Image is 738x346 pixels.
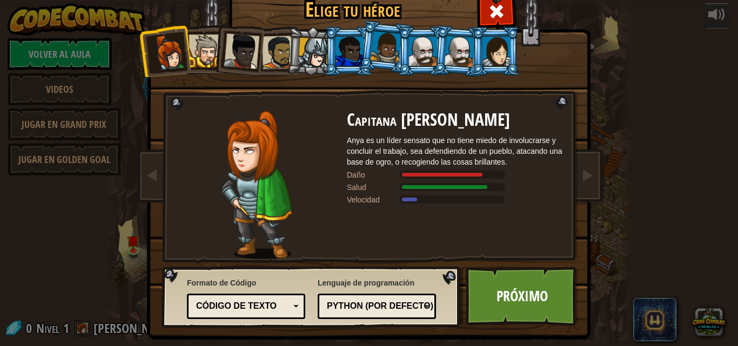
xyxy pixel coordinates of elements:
[138,24,191,77] li: Capitana Anya Weston
[347,182,401,193] div: Salud
[347,111,563,130] h2: Capitana [PERSON_NAME]
[327,300,420,313] div: Python (por Defecto)
[347,169,563,180] div: Ofertas 120% de la lista Guerrero daño de arma.
[347,169,401,180] div: Daño
[433,25,485,77] li: Okar Patatrueno
[358,20,412,74] li: Arryn Muro de piedra
[250,26,300,76] li: Alejandro el Duelista
[398,26,446,76] li: Okar Stompfoot
[318,277,436,288] span: Lenguaje de programación
[221,111,292,259] img: captain-pose.png
[196,300,290,313] div: Código de texto
[187,277,305,288] span: Formato de Código
[466,267,579,326] a: Próximo
[347,194,401,205] div: Velocidad
[212,23,265,76] li: Dama Ida Solo Corazón
[286,25,338,77] li: Hattori Hanzo
[162,267,463,328] img: language-selector-background.png
[347,182,563,193] div: Gana 140% de la lista Guerrero salud de la armadura.
[471,26,520,76] li: Illia Forjaescudos
[347,135,563,167] div: Anya es un líder sensato que no tiene miedo de involucrarse y concluir el trabajo, sea defendiend...
[177,25,226,74] li: Señor Tharin Puñotrueno
[324,26,373,76] li: Gordon el Firme
[347,194,563,205] div: Se mueve a 6 metros por segundo.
